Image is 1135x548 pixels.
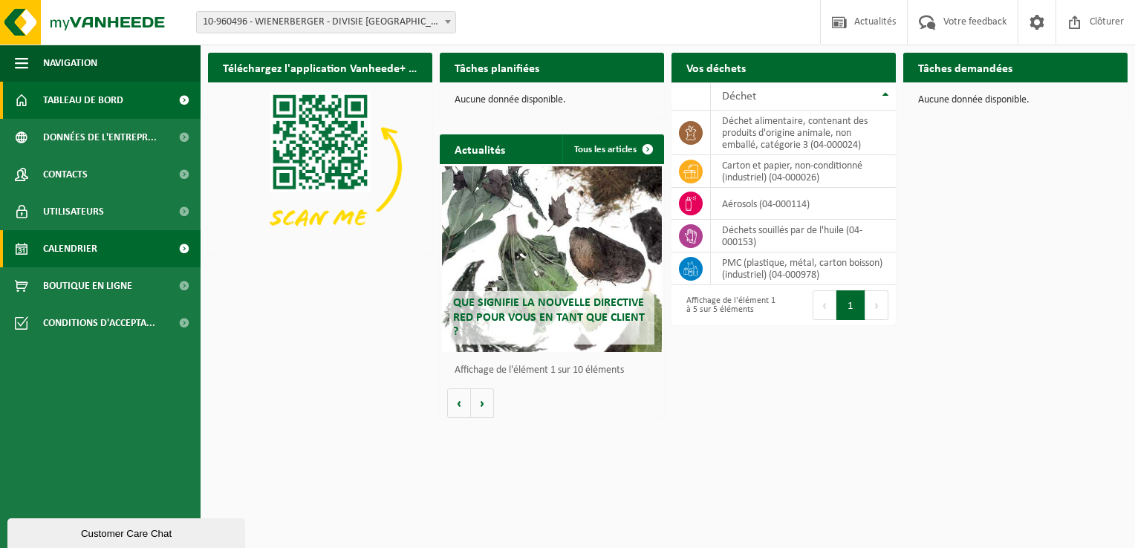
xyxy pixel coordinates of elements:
[471,388,494,418] button: Volgende
[722,91,756,102] span: Déchet
[7,515,248,548] iframe: chat widget
[43,156,88,193] span: Contacts
[447,388,471,418] button: Vorige
[813,290,836,320] button: Previous
[903,53,1027,82] h2: Tâches demandées
[43,304,155,342] span: Conditions d'accepta...
[671,53,761,82] h2: Vos déchets
[43,230,97,267] span: Calendrier
[711,111,896,155] td: déchet alimentaire, contenant des produits d'origine animale, non emballé, catégorie 3 (04-000024)
[455,365,657,376] p: Affichage de l'élément 1 sur 10 éléments
[562,134,663,164] a: Tous les articles
[43,193,104,230] span: Utilisateurs
[711,155,896,188] td: carton et papier, non-conditionné (industriel) (04-000026)
[711,252,896,285] td: PMC (plastique, métal, carton boisson) (industriel) (04-000978)
[711,188,896,220] td: aérosols (04-000114)
[440,53,554,82] h2: Tâches planifiées
[196,11,456,33] span: 10-960496 - WIENERBERGER - DIVISIE DOORNIK - MAULDE
[918,95,1113,105] p: Aucune donnée disponible.
[679,289,776,322] div: Affichage de l'élément 1 à 5 sur 5 éléments
[197,12,455,33] span: 10-960496 - WIENERBERGER - DIVISIE DOORNIK - MAULDE
[208,53,432,82] h2: Téléchargez l'application Vanheede+ maintenant!
[711,220,896,252] td: déchets souillés par de l'huile (04-000153)
[43,119,157,156] span: Données de l'entrepr...
[208,82,432,251] img: Download de VHEPlus App
[442,166,662,352] a: Que signifie la nouvelle directive RED pour vous en tant que client ?
[865,290,888,320] button: Next
[453,297,645,337] span: Que signifie la nouvelle directive RED pour vous en tant que client ?
[440,134,520,163] h2: Actualités
[43,82,123,119] span: Tableau de bord
[455,95,649,105] p: Aucune donnée disponible.
[43,267,132,304] span: Boutique en ligne
[836,290,865,320] button: 1
[43,45,97,82] span: Navigation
